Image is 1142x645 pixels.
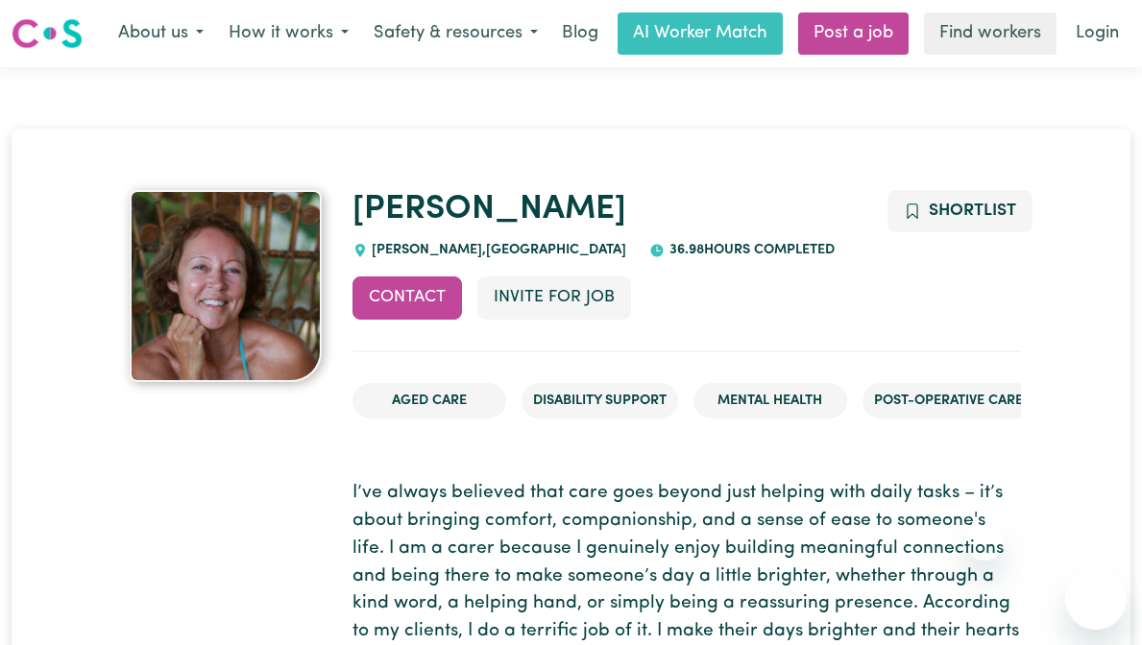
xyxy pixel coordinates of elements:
button: Contact [352,276,462,319]
img: Vanessa [130,190,322,382]
a: Find workers [924,12,1057,55]
span: 36.98 hours completed [665,243,835,257]
iframe: Button to launch messaging window [1065,568,1127,630]
a: AI Worker Match [618,12,783,55]
a: Vanessa's profile picture' [122,190,329,382]
button: About us [106,13,216,54]
a: Blog [550,12,610,55]
li: Mental Health [693,383,847,419]
button: Invite for Job [477,276,631,319]
a: Careseekers logo [12,12,83,56]
button: How it works [216,13,361,54]
span: Shortlist [929,203,1016,219]
button: Safety & resources [361,13,550,54]
img: Careseekers logo [12,16,83,51]
li: Disability Support [522,383,678,419]
a: Post a job [798,12,909,55]
button: Add to shortlist [887,190,1033,232]
span: [PERSON_NAME] , [GEOGRAPHIC_DATA] [368,243,627,257]
li: Post-operative care [863,383,1034,419]
a: [PERSON_NAME] [352,193,626,227]
iframe: Close message [965,522,1004,561]
li: Aged Care [352,383,506,419]
a: Login [1064,12,1130,55]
